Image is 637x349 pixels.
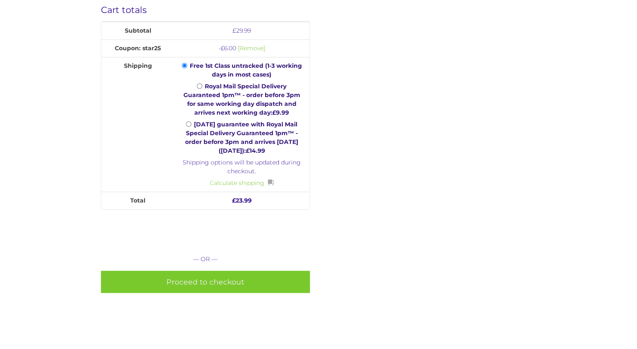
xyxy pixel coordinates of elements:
label: Free 1st Class untracked (1-3 working days in most cases) [190,62,302,78]
h2: Cart totals [101,5,310,15]
bdi: 14.99 [246,147,265,154]
a: [Remove] [238,44,265,52]
span: 6.00 [221,44,236,52]
span: £ [232,197,236,204]
span: £ [272,109,276,116]
th: Shipping [101,57,174,192]
td: - [174,39,309,57]
a: Calculate shipping [210,179,274,187]
label: Royal Mail Special Delivery Guaranteed 1pm™ - order before 3pm for same working day dispatch and ... [183,82,300,116]
th: Total [101,192,174,209]
span: £ [246,147,250,154]
bdi: 9.99 [272,109,289,116]
span: £ [221,44,224,52]
bdi: 29.99 [232,27,251,34]
span: £ [232,27,236,34]
a: Proceed to checkout [101,271,310,293]
p: Shipping options will be updated during checkout. [178,158,305,176]
label: [DATE] guarantee with Royal Mail Special Delivery Guaranteed 1pm™ - order before 3pm and arrives ... [185,121,298,154]
th: Subtotal [101,22,174,39]
th: Coupon: star25 [101,39,174,57]
bdi: 23.99 [232,197,252,204]
p: — OR — [101,254,310,264]
iframe: Secure payment button frame [101,227,310,245]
